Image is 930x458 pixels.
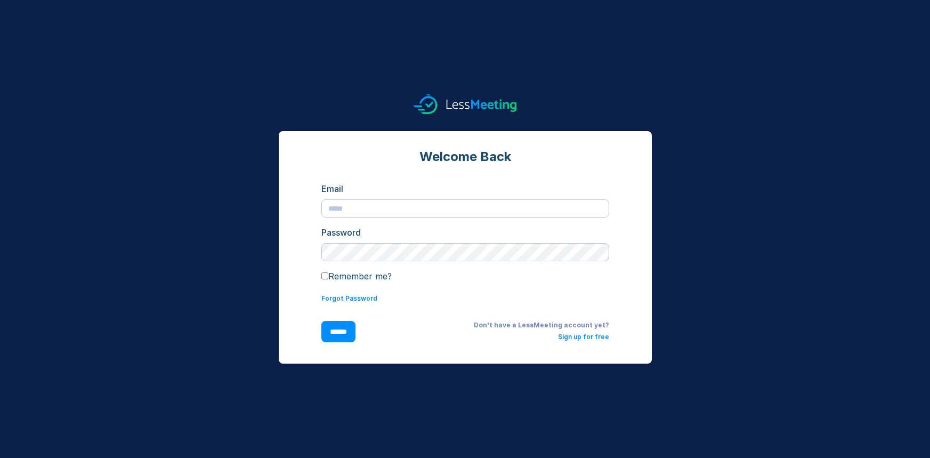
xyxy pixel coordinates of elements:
[321,272,328,279] input: Remember me?
[373,321,609,330] div: Don't have a LessMeeting account yet?
[558,333,609,341] a: Sign up for free
[321,226,609,239] div: Password
[321,294,377,302] a: Forgot Password
[321,148,609,165] div: Welcome Back
[321,271,392,282] label: Remember me?
[321,182,609,195] div: Email
[414,94,517,114] img: logo.svg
